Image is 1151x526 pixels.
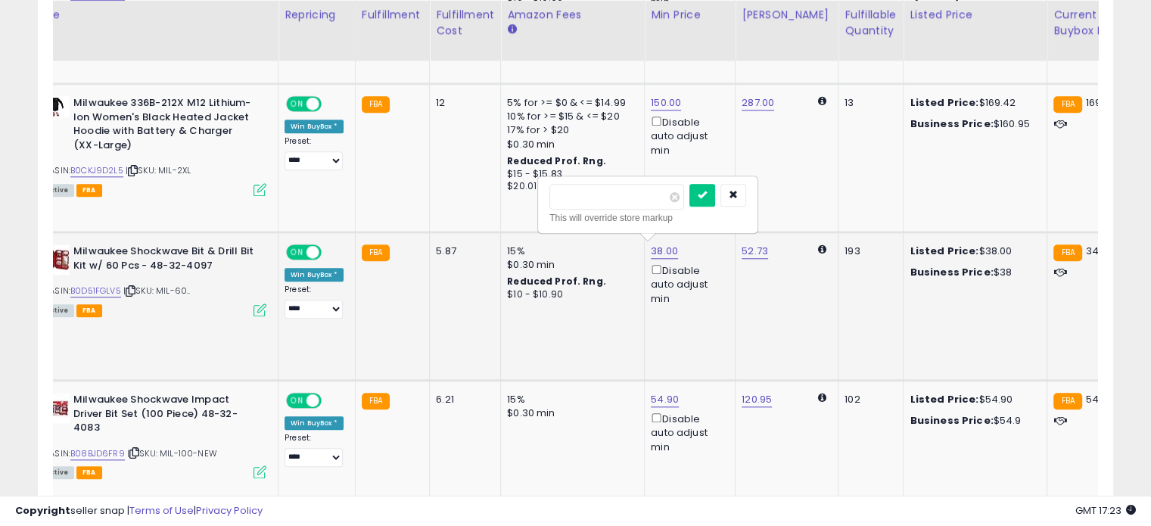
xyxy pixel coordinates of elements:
[319,246,344,259] span: OFF
[910,413,993,428] b: Business Price:
[76,466,102,479] span: FBA
[651,114,723,157] div: Disable auto adjust min
[507,110,633,123] div: 10% for >= $15 & <= $20
[1086,244,1114,258] span: 34.35
[196,503,263,518] a: Privacy Policy
[285,285,344,319] div: Preset:
[73,96,257,156] b: Milwaukee 336B-212X M12 Lithium-Ion Women's Black Heated Jacket Hoodie with Battery & Charger (XX...
[39,304,74,317] span: All listings currently available for purchase on Amazon
[39,244,70,275] img: 51AhT8u3mML._SL40_.jpg
[507,180,633,193] div: $20.01 - $21.68
[507,258,633,272] div: $0.30 min
[1053,244,1081,261] small: FBA
[742,392,772,407] a: 120.95
[123,285,191,297] span: | SKU: MIL-60..
[70,164,123,177] a: B0CKJ9D2L5
[910,7,1041,23] div: Listed Price
[129,503,194,518] a: Terms of Use
[362,7,423,23] div: Fulfillment
[507,123,633,137] div: 17% for > $20
[651,392,679,407] a: 54.90
[15,503,70,518] strong: Copyright
[36,7,272,23] div: Title
[845,7,897,39] div: Fulfillable Quantity
[1053,7,1131,39] div: Current Buybox Price
[910,96,1035,110] div: $169.42
[910,393,1035,406] div: $54.90
[73,244,257,276] b: Milwaukee Shockwave Bit & Drill Bit Kit w/ 60 Pcs - 48-32-4097
[549,210,746,226] div: This will override store markup
[288,98,306,110] span: ON
[1053,393,1081,409] small: FBA
[39,466,74,479] span: All listings currently available for purchase on Amazon
[651,262,723,306] div: Disable auto adjust min
[651,95,681,110] a: 150.00
[126,164,191,176] span: | SKU: MIL-2XL
[910,265,993,279] b: Business Price:
[910,117,993,131] b: Business Price:
[742,95,774,110] a: 287.00
[285,268,344,282] div: Win BuyBox *
[39,184,74,197] span: All listings currently available for purchase on Amazon
[507,168,633,181] div: $15 - $15.83
[288,394,306,407] span: ON
[15,504,263,518] div: seller snap | |
[319,394,344,407] span: OFF
[507,244,633,258] div: 15%
[507,7,638,23] div: Amazon Fees
[76,184,102,197] span: FBA
[910,95,978,110] b: Listed Price:
[436,96,489,110] div: 12
[742,244,768,259] a: 52.73
[507,406,633,420] div: $0.30 min
[845,244,891,258] div: 193
[70,447,125,460] a: B08BJD6FR9
[285,120,344,133] div: Win BuyBox *
[507,393,633,406] div: 15%
[910,244,978,258] b: Listed Price:
[651,244,678,259] a: 38.00
[362,393,390,409] small: FBA
[73,393,257,439] b: Milwaukee Shockwave Impact Driver Bit Set (100 Piece) 48-32-4083
[39,96,70,117] img: 31G-hzMalIL._SL40_.jpg
[285,136,344,170] div: Preset:
[910,266,1035,279] div: $38
[1086,392,1114,406] span: 54.99
[39,244,266,315] div: ASIN:
[845,96,891,110] div: 13
[436,244,489,258] div: 5.87
[910,244,1035,258] div: $38.00
[651,410,723,454] div: Disable auto adjust min
[910,392,978,406] b: Listed Price:
[507,288,633,301] div: $10 - $10.90
[910,117,1035,131] div: $160.95
[288,246,306,259] span: ON
[285,416,344,430] div: Win BuyBox *
[507,96,633,110] div: 5% for >= $0 & <= $14.99
[436,393,489,406] div: 6.21
[319,98,344,110] span: OFF
[1053,96,1081,113] small: FBA
[436,7,494,39] div: Fulfillment Cost
[742,7,832,23] div: [PERSON_NAME]
[507,275,606,288] b: Reduced Prof. Rng.
[70,285,121,297] a: B0D51FGLV5
[127,447,217,459] span: | SKU: MIL-100-NEW
[362,244,390,261] small: FBA
[76,304,102,317] span: FBA
[507,154,606,167] b: Reduced Prof. Rng.
[362,96,390,113] small: FBA
[39,393,70,423] img: 51Yeoqk-XuS._SL40_.jpg
[910,414,1035,428] div: $54.9
[507,23,516,36] small: Amazon Fees.
[507,138,633,151] div: $0.30 min
[651,7,729,23] div: Min Price
[1075,503,1136,518] span: 2025-10-6 17:23 GMT
[285,7,349,23] div: Repricing
[845,393,891,406] div: 102
[285,433,344,467] div: Preset:
[1086,95,1117,110] span: 169.42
